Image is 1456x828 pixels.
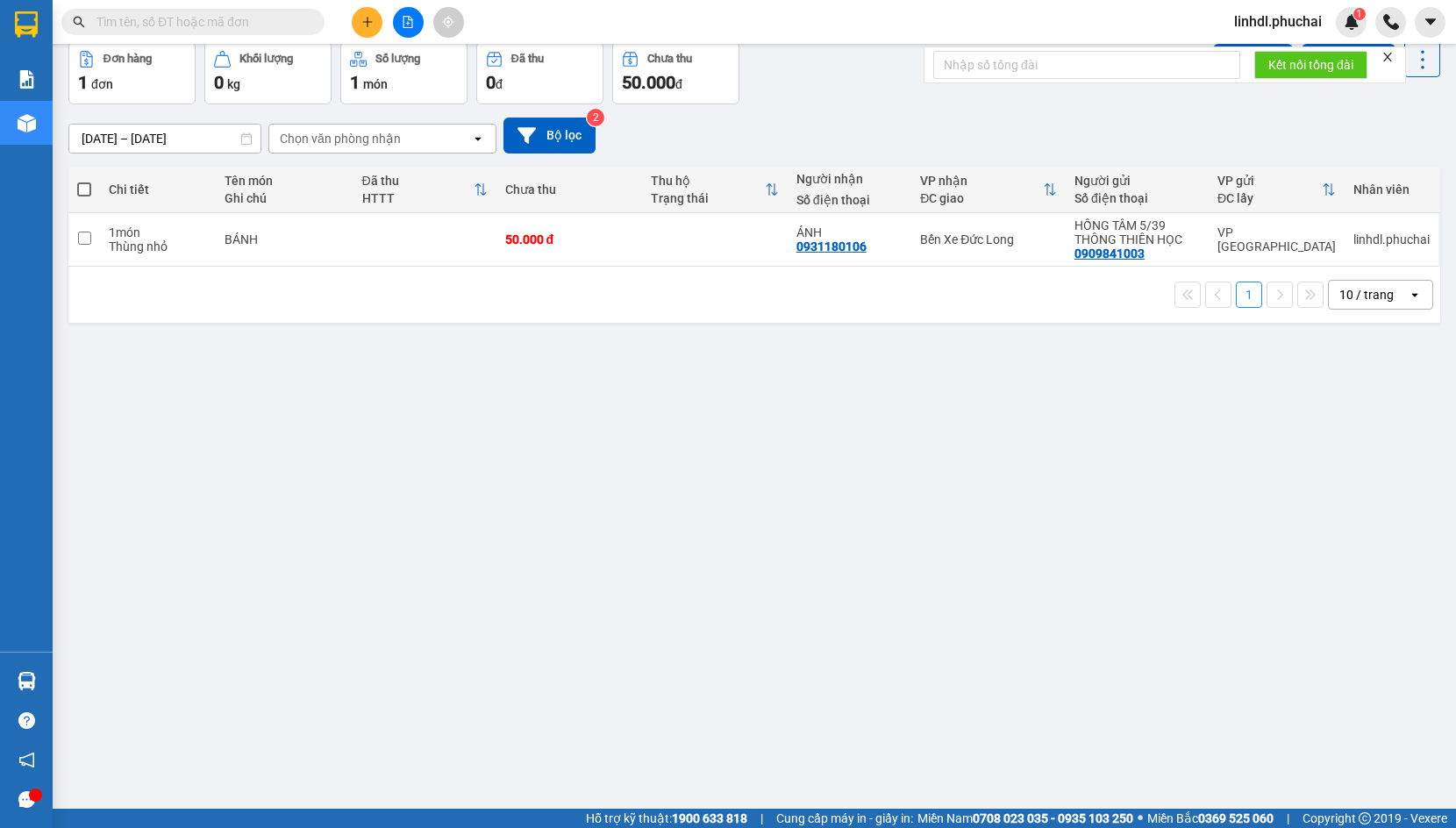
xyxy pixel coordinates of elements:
div: 1 món [109,225,207,239]
span: 0 [214,72,224,93]
span: 1 [350,72,360,93]
div: Đơn hàng [103,53,152,65]
div: Chọn văn phòng nhận [280,130,401,147]
svg: open [1408,288,1422,302]
span: message [18,791,35,808]
div: Người gửi [1074,174,1200,188]
img: solution-icon [18,70,36,89]
div: Khối lượng [239,53,293,65]
h2: VP Nhận: Bến Xe Đức Long [92,102,424,212]
img: icon-new-feature [1344,14,1360,30]
span: file-add [402,16,414,28]
div: Thu hộ [651,174,765,188]
span: Kết nối tổng đài [1268,55,1353,75]
b: [PERSON_NAME] [106,41,296,70]
span: kg [227,77,240,91]
div: Chưa thu [505,182,633,196]
div: 50.000 đ [505,232,633,246]
button: 1 [1236,282,1262,308]
button: plus [352,7,382,38]
div: ĐC lấy [1217,191,1322,205]
span: món [363,77,388,91]
div: 0931180106 [796,239,867,253]
span: caret-down [1423,14,1438,30]
span: plus [361,16,374,28]
div: HTTT [362,191,474,205]
span: notification [18,752,35,768]
th: Toggle SortBy [911,167,1066,213]
img: warehouse-icon [18,672,36,690]
span: ⚪️ [1138,815,1143,822]
img: logo-vxr [15,11,38,38]
button: Kết nối tổng đài [1254,51,1367,79]
div: Ghi chú [225,191,345,205]
strong: 0708 023 035 - 0935 103 250 [973,811,1133,825]
span: | [760,809,763,828]
button: Đã thu0đ [476,41,603,104]
button: Đơn hàng1đơn [68,41,196,104]
span: đ [675,77,682,91]
span: question-circle [18,712,35,729]
span: 50.000 [622,72,675,93]
span: copyright [1359,812,1371,824]
div: Số điện thoại [796,193,903,207]
sup: 1 [1353,8,1366,20]
img: warehouse-icon [18,114,36,132]
span: Miền Bắc [1147,809,1274,828]
span: 1 [1356,8,1362,20]
span: search [73,16,85,28]
div: Chưa thu [647,53,692,65]
div: Người nhận [796,172,903,186]
div: Bến Xe Đức Long [920,232,1057,246]
span: Miền Nam [917,809,1133,828]
div: linhdl.phuchai [1353,232,1430,246]
span: | [1287,809,1289,828]
div: Số điện thoại [1074,191,1200,205]
div: ÁNH [796,225,903,239]
th: Toggle SortBy [642,167,788,213]
th: Toggle SortBy [353,167,496,213]
span: đ [496,77,503,91]
th: Toggle SortBy [1209,167,1345,213]
h2: 8C76YU29 [10,102,141,131]
div: Trạng thái [651,191,765,205]
span: linhdl.phuchai [1220,11,1336,32]
div: 0909841003 [1074,246,1145,261]
div: Tên món [225,174,345,188]
div: Đã thu [511,53,544,65]
strong: 1900 633 818 [672,811,747,825]
span: Cung cấp máy in - giấy in: [776,809,913,828]
div: VP gửi [1217,174,1322,188]
button: Khối lượng0kg [204,41,332,104]
strong: 0369 525 060 [1198,811,1274,825]
svg: open [471,132,485,146]
div: BÁNH [225,232,345,246]
input: Nhập số tổng đài [933,51,1240,79]
div: 10 / trang [1339,286,1394,303]
input: Select a date range. [69,125,261,153]
button: file-add [393,7,424,38]
sup: 2 [587,109,604,126]
div: Chi tiết [109,182,207,196]
span: đơn [91,77,113,91]
div: ĐC giao [920,191,1043,205]
button: Bộ lọc [503,118,596,153]
span: close [1381,51,1394,63]
div: Nhân viên [1353,182,1430,196]
input: Tìm tên, số ĐT hoặc mã đơn [96,12,303,32]
span: aim [442,16,454,28]
button: Chưa thu50.000đ [612,41,739,104]
span: 0 [486,72,496,93]
img: phone-icon [1383,14,1399,30]
div: VP nhận [920,174,1043,188]
button: caret-down [1415,7,1445,38]
button: Số lượng1món [340,41,467,104]
div: Thùng nhỏ [109,239,207,253]
div: VP [GEOGRAPHIC_DATA] [1217,225,1336,253]
span: Hỗ trợ kỹ thuật: [586,809,747,828]
span: 1 [78,72,88,93]
button: aim [433,7,464,38]
div: Đã thu [362,174,474,188]
b: [DOMAIN_NAME] [234,14,424,43]
div: HỒNG TÂM 5/39 THÔNG THIÊN HỌC [1074,218,1200,246]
